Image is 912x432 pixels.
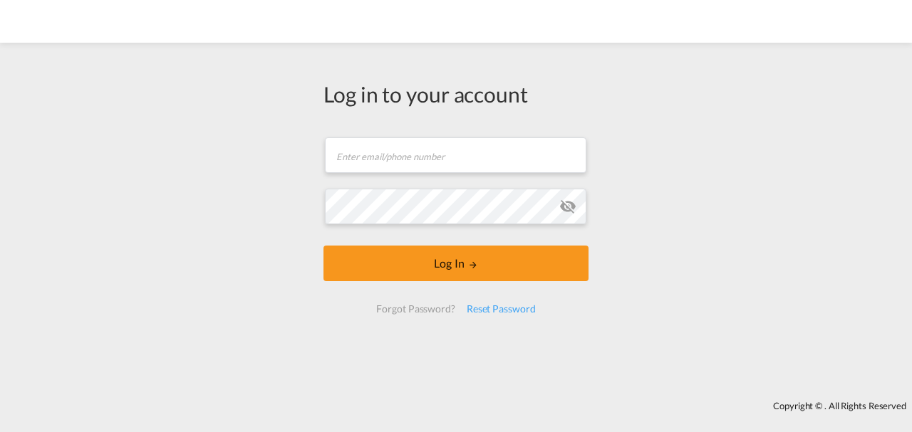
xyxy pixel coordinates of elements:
[559,198,576,215] md-icon: icon-eye-off
[325,137,586,173] input: Enter email/phone number
[370,296,460,322] div: Forgot Password?
[323,79,589,109] div: Log in to your account
[323,246,589,281] button: LOGIN
[461,296,541,322] div: Reset Password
